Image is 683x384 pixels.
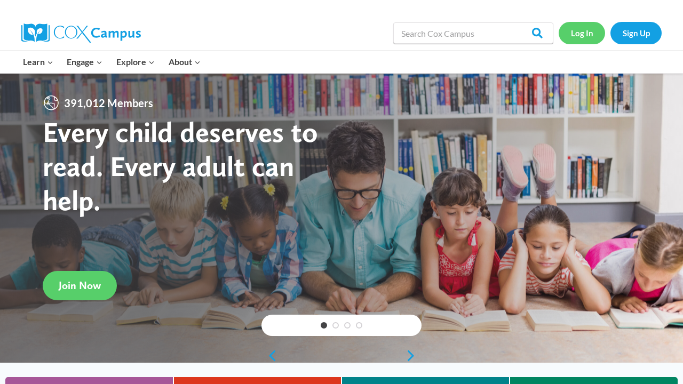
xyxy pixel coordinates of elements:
a: 1 [321,322,327,329]
span: Join Now [59,279,101,292]
button: Child menu of Learn [16,51,60,73]
div: content slider buttons [261,345,422,366]
a: next [406,349,422,362]
button: Child menu of Engage [60,51,110,73]
nav: Secondary Navigation [559,22,662,44]
a: 2 [332,322,339,329]
input: Search Cox Campus [393,22,553,44]
img: Cox Campus [21,23,141,43]
nav: Primary Navigation [16,51,207,73]
button: Child menu of Explore [109,51,162,73]
a: Sign Up [610,22,662,44]
a: previous [261,349,277,362]
a: Log In [559,22,605,44]
a: 4 [356,322,362,329]
button: Child menu of About [162,51,208,73]
a: Join Now [43,271,117,300]
strong: Every child deserves to read. Every adult can help. [43,115,318,217]
span: 391,012 Members [60,94,157,111]
a: 3 [344,322,351,329]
